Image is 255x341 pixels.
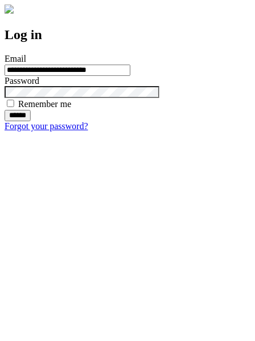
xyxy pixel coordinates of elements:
[5,54,26,63] label: Email
[5,27,250,42] h2: Log in
[18,99,71,109] label: Remember me
[5,76,39,86] label: Password
[5,121,88,131] a: Forgot your password?
[5,5,14,14] img: logo-4e3dc11c47720685a147b03b5a06dd966a58ff35d612b21f08c02c0306f2b779.png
